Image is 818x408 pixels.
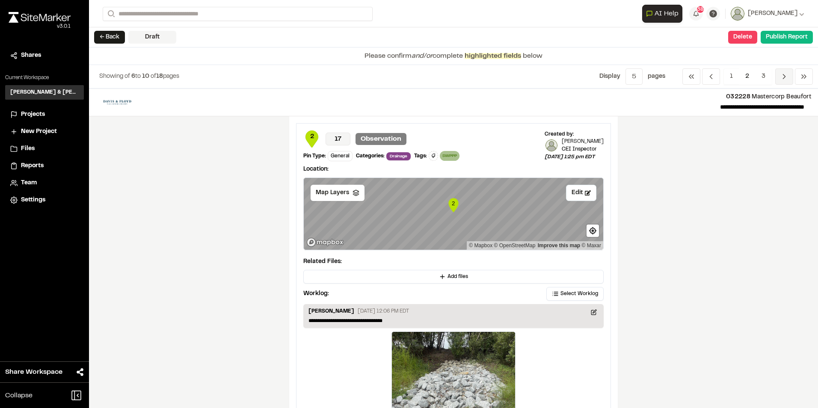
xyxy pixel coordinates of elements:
[10,51,79,60] a: Shares
[5,390,33,401] span: Collapse
[723,68,739,85] span: 1
[562,138,604,145] p: [PERSON_NAME]
[748,9,797,18] span: [PERSON_NAME]
[99,74,131,79] span: Showing of
[103,7,118,21] button: Search
[96,95,139,109] img: file
[5,74,84,82] p: Current Workspace
[365,51,542,61] p: Please confirm complete below
[545,130,604,138] div: Created by:
[412,53,433,59] span: and/or
[21,110,45,119] span: Projects
[761,31,813,44] button: Publish Report
[308,307,354,317] p: [PERSON_NAME]
[625,68,643,85] button: 5
[356,152,385,160] div: Categories:
[642,5,682,23] button: Open AI Assistant
[99,72,179,81] p: to of pages
[303,270,604,284] button: Add files
[452,200,455,207] text: 2
[689,7,703,21] button: 38
[546,287,604,301] button: Select Worklog
[755,68,772,85] span: 3
[566,185,596,201] button: Edit
[326,133,350,145] p: 17
[145,92,811,102] p: Mastercorp Beaufort
[642,5,686,23] div: Open AI Assistant
[304,178,603,250] canvas: Map
[131,74,135,79] span: 6
[728,31,757,44] button: Delete
[10,161,79,171] a: Reports
[5,367,62,377] span: Share Workspace
[739,68,756,85] span: 2
[494,242,536,248] a: OpenStreetMap
[21,51,41,60] span: Shares
[94,31,125,44] button: ← Back
[562,145,604,153] p: CEI Inspector
[128,31,176,44] div: Draft
[538,242,580,248] a: Map feedback
[303,132,320,142] span: 2
[587,225,599,237] button: Find my location
[648,72,665,81] p: page s
[560,290,598,298] span: Select Worklog
[21,195,45,205] span: Settings
[10,195,79,205] a: Settings
[599,72,620,81] p: Display
[21,178,37,188] span: Team
[21,144,35,154] span: Files
[10,89,79,96] h3: [PERSON_NAME] & [PERSON_NAME] Inc.
[303,257,604,266] p: Related Files:
[545,153,604,161] p: [DATE] 1:25 pm EDT
[358,307,409,315] p: [DATE] 12:06 PM EDT
[9,12,71,23] img: rebrand.png
[10,178,79,188] a: Team
[306,237,344,247] a: Mapbox logo
[10,144,79,154] a: Files
[414,152,427,160] div: Tags:
[655,9,679,19] span: AI Help
[469,242,492,248] a: Mapbox
[447,197,460,214] div: Map marker
[9,23,71,30] div: Oh geez...please don't...
[356,133,406,145] p: Observation
[303,152,326,160] div: Pin Type:
[429,151,438,161] button: Edit Tags
[10,127,79,136] a: New Project
[21,127,57,136] span: New Project
[21,161,44,171] span: Reports
[726,95,750,100] span: 032228
[303,289,329,299] p: Worklog:
[328,151,353,161] div: General
[697,6,704,13] span: 38
[581,242,601,248] a: Maxar
[448,273,468,281] span: Add files
[731,7,804,21] button: [PERSON_NAME]
[465,53,521,59] span: highlighted fields
[303,165,604,174] p: Location:
[731,7,744,21] img: User
[10,110,79,119] a: Projects
[440,151,459,161] div: SWPPP
[156,74,163,79] span: 18
[386,152,411,160] span: Drainage
[682,68,813,85] nav: Navigation
[142,74,149,79] span: 10
[316,188,349,198] span: Map Layers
